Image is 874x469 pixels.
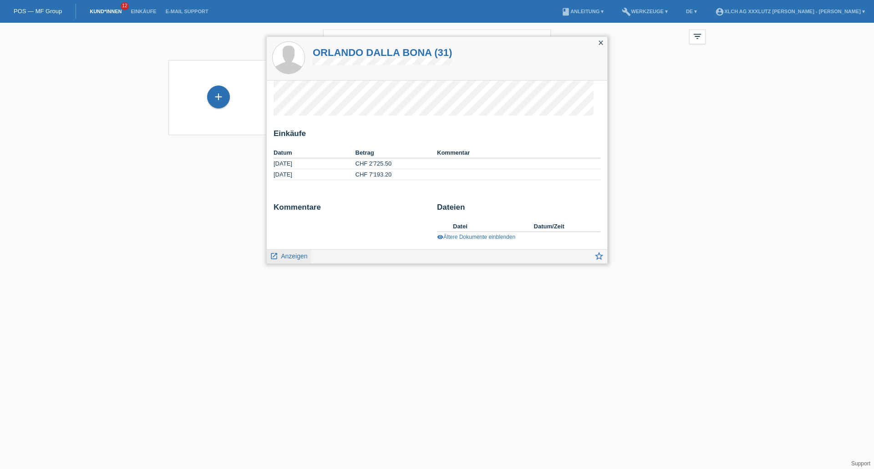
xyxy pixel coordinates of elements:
i: close [597,39,605,46]
i: launch [270,252,278,260]
i: build [622,7,631,16]
h2: Einkäufe [274,129,600,143]
a: account_circleXLCH AG XXXLutz [PERSON_NAME] - [PERSON_NAME] ▾ [711,9,869,14]
a: Support [851,460,870,467]
h2: Dateien [437,203,600,217]
th: Datum [274,147,356,158]
a: DE ▾ [681,9,701,14]
i: visibility [437,234,443,240]
th: Datei [453,221,534,232]
td: CHF 2'725.50 [356,158,437,169]
a: star_border [594,252,604,263]
th: Datum/Zeit [534,221,588,232]
a: buildWerkzeuge ▾ [617,9,672,14]
i: book [561,7,570,16]
input: Suche... [323,30,551,51]
a: POS — MF Group [14,8,62,15]
td: CHF 7'193.20 [356,169,437,180]
a: launch Anzeigen [270,250,308,261]
a: ORLANDO DALLA BONA (31) [313,47,452,58]
td: [DATE] [274,169,356,180]
th: Kommentar [437,147,600,158]
a: bookAnleitung ▾ [557,9,608,14]
a: visibilityÄltere Dokumente einblenden [437,234,515,240]
span: 12 [121,2,129,10]
div: Kund*in hinzufügen [208,89,229,105]
i: account_circle [715,7,724,16]
th: Betrag [356,147,437,158]
a: Einkäufe [126,9,161,14]
h2: Kommentare [274,203,430,217]
i: star_border [594,251,604,261]
a: Kund*innen [85,9,126,14]
a: E-Mail Support [161,9,213,14]
i: filter_list [692,31,702,41]
i: close [535,35,546,45]
span: Anzeigen [281,252,307,260]
td: [DATE] [274,158,356,169]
